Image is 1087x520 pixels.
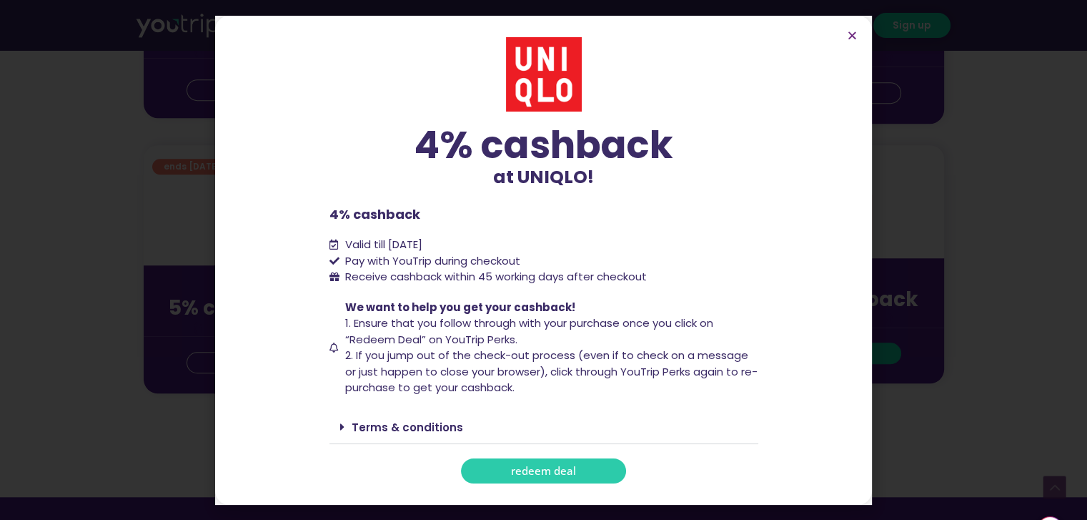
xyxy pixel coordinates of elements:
div: at UNIQLO! [329,126,758,191]
a: Terms & conditions [352,420,463,435]
span: 2. If you jump out of the check-out process (even if to check on a message or just happen to clos... [345,348,758,395]
span: Pay with YouTrip during checkout [342,253,520,270]
span: Valid till [DATE] [345,237,422,252]
div: 4% cashback [329,126,758,164]
span: Receive cashback within 45 working days after checkout [345,269,647,284]
div: Terms & conditions [329,411,758,444]
span: 1. Ensure that you follow through with your purchase once you click on “Redeem Deal” on YouTrip P... [345,315,713,347]
span: redeem deal [511,466,576,476]
span: We want to help you get your cashback! [345,300,575,315]
p: 4% cashback [329,205,758,224]
a: Close [847,30,858,41]
a: redeem deal [461,458,626,484]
